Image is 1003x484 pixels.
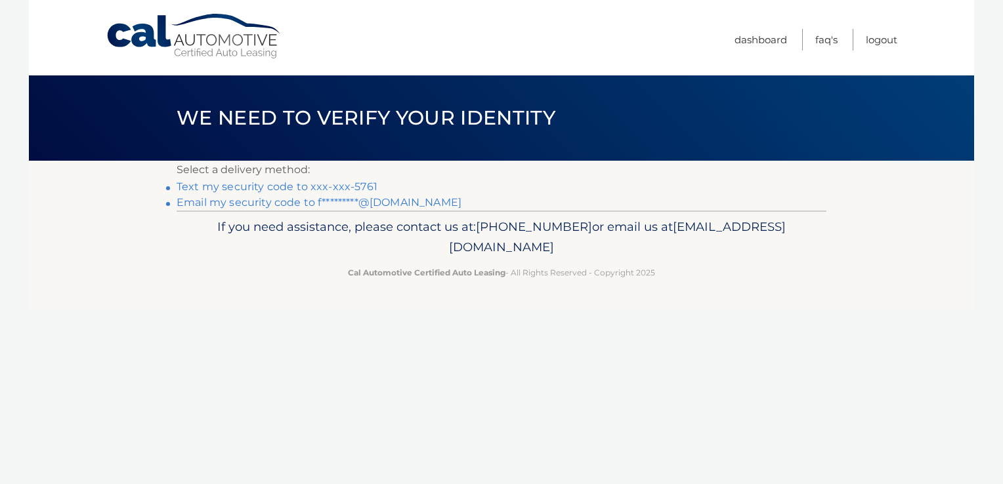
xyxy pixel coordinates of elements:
[177,161,826,179] p: Select a delivery method:
[735,29,787,50] a: Dashboard
[185,266,818,279] p: - All Rights Reserved - Copyright 2025
[815,29,838,50] a: FAQ's
[177,196,461,209] a: Email my security code to f*********@[DOMAIN_NAME]
[185,216,818,258] p: If you need assistance, please contact us at: or email us at
[177,180,377,193] a: Text my security code to xxx-xxx-5761
[476,219,592,234] span: [PHONE_NUMBER]
[106,13,283,60] a: Cal Automotive
[866,29,897,50] a: Logout
[177,106,555,130] span: We need to verify your identity
[348,268,505,277] strong: Cal Automotive Certified Auto Leasing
